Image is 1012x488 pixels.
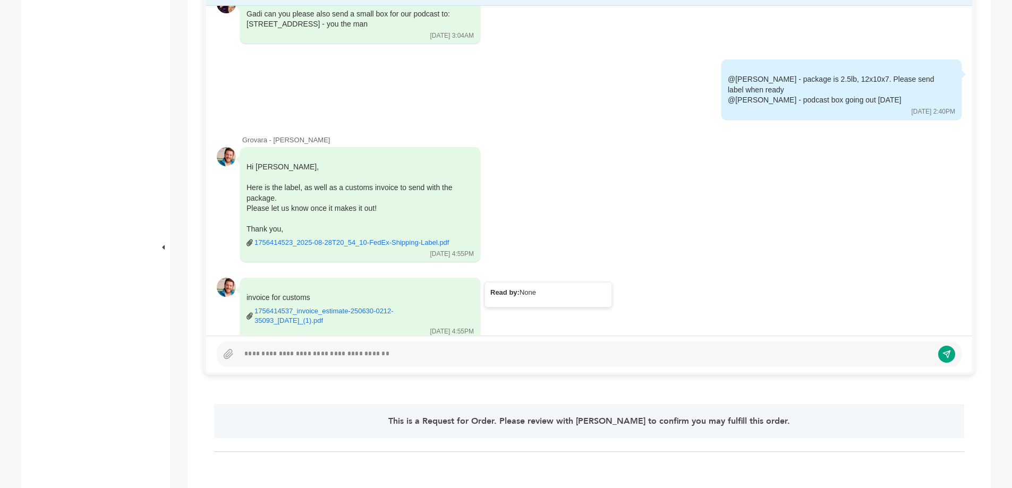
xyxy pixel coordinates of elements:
[912,107,955,116] div: [DATE] 2:40PM
[490,288,520,296] strong: Read by:
[430,250,474,259] div: [DATE] 4:55PM
[430,327,474,336] div: [DATE] 4:55PM
[490,288,606,297] div: None
[728,95,940,106] div: @[PERSON_NAME] - podcast box going out [DATE]
[246,204,377,212] span: Please let us know once it makes it out!
[246,293,459,326] div: invoice for customs
[246,9,459,30] div: Gadi can you please also send a small box for our podcast to: [STREET_ADDRESS] - you the man
[246,183,459,203] div: Here is the label, as well as a customs invoice to send with the package.
[254,306,459,326] a: 1756414537_invoice_estimate-250630-0212-35093_[DATE]_(1).pdf
[246,224,459,235] div: Thank you,
[244,415,934,427] p: This is a Request for Order. Please review with [PERSON_NAME] to confirm you may fulfill this order.
[246,162,459,248] div: Hi [PERSON_NAME],
[242,135,962,145] div: Grovara - [PERSON_NAME]
[430,31,474,40] div: [DATE] 3:04AM
[254,238,449,247] a: 1756414523_2025-08-28T20_54_10-FedEx-Shipping-Label.pdf
[728,74,940,106] div: @[PERSON_NAME] - package is 2.5lb, 12x10x7. Please send label when ready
